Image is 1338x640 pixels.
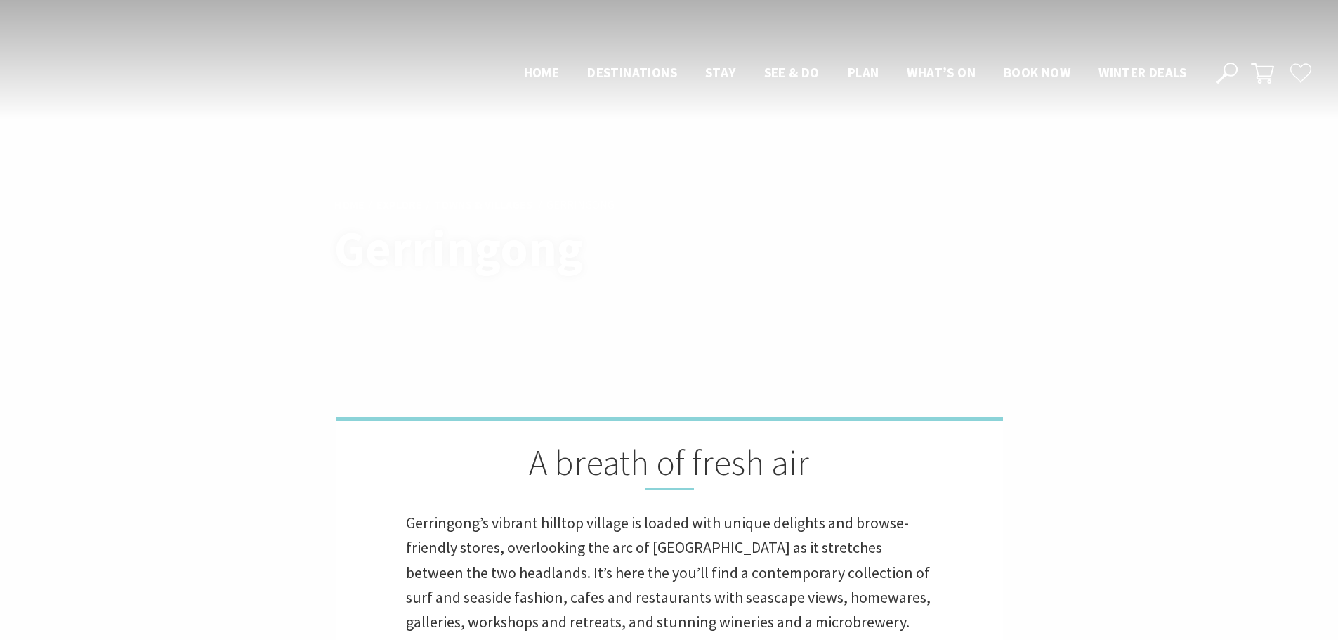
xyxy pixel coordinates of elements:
h2: A breath of fresh air [406,442,933,490]
nav: Main Menu [510,62,1200,85]
a: Home [334,197,365,213]
span: Destinations [587,64,677,81]
h1: Gerringong [334,221,731,275]
a: EXPLORE WINTER DEALS [1095,585,1314,613]
span: Home [524,64,560,81]
a: Towns & Villages [434,197,532,213]
span: Stay [705,64,736,81]
span: See & Do [764,64,820,81]
span: Winter Deals [1098,64,1186,81]
span: What’s On [907,64,976,81]
li: Gerringong [546,196,615,214]
div: EXPLORE WINTER DEALS [1129,585,1280,613]
span: Book now [1004,64,1070,81]
span: Plan [848,64,879,81]
a: Explore [376,197,422,213]
div: Unlock exclusive winter offers [1103,431,1258,559]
